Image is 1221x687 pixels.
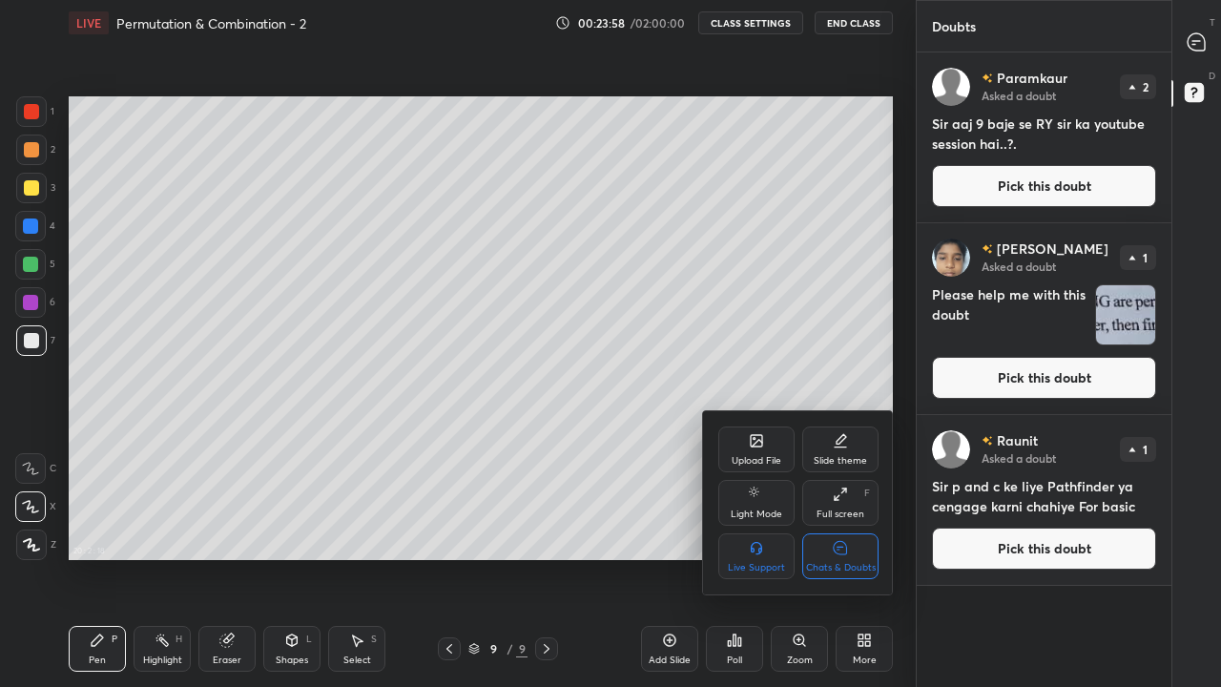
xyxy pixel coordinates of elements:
[864,489,870,498] div: F
[728,563,785,572] div: Live Support
[731,510,782,519] div: Light Mode
[732,456,781,466] div: Upload File
[806,563,876,572] div: Chats & Doubts
[814,456,867,466] div: Slide theme
[817,510,864,519] div: Full screen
